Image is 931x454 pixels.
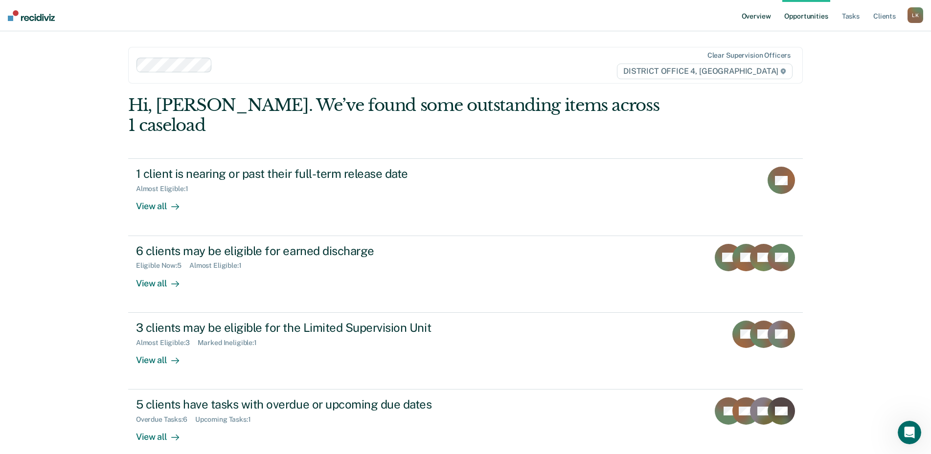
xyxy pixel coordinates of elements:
a: 6 clients may be eligible for earned dischargeEligible Now:5Almost Eligible:1View all [128,236,803,313]
div: Upcoming Tasks : 1 [195,415,259,424]
div: Marked Ineligible : 1 [198,339,265,347]
div: Hi, [PERSON_NAME]. We’ve found some outstanding items across 1 caseload [128,95,668,135]
div: View all [136,424,191,443]
div: 3 clients may be eligible for the Limited Supervision Unit [136,321,479,335]
div: Overdue Tasks : 6 [136,415,195,424]
div: 1 client is nearing or past their full-term release date [136,167,479,181]
div: L K [908,7,923,23]
div: View all [136,346,191,366]
a: 3 clients may be eligible for the Limited Supervision UnitAlmost Eligible:3Marked Ineligible:1Vie... [128,313,803,389]
button: LK [908,7,923,23]
div: Almost Eligible : 1 [189,261,250,270]
a: 1 client is nearing or past their full-term release dateAlmost Eligible:1View all [128,158,803,236]
div: 6 clients may be eligible for earned discharge [136,244,479,258]
div: Almost Eligible : 3 [136,339,198,347]
div: 5 clients have tasks with overdue or upcoming due dates [136,397,479,411]
div: Clear supervision officers [707,51,791,60]
img: Recidiviz [8,10,55,21]
div: View all [136,270,191,289]
div: View all [136,193,191,212]
div: Eligible Now : 5 [136,261,189,270]
iframe: Intercom live chat [898,421,921,444]
span: DISTRICT OFFICE 4, [GEOGRAPHIC_DATA] [617,64,793,79]
div: Almost Eligible : 1 [136,185,196,193]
